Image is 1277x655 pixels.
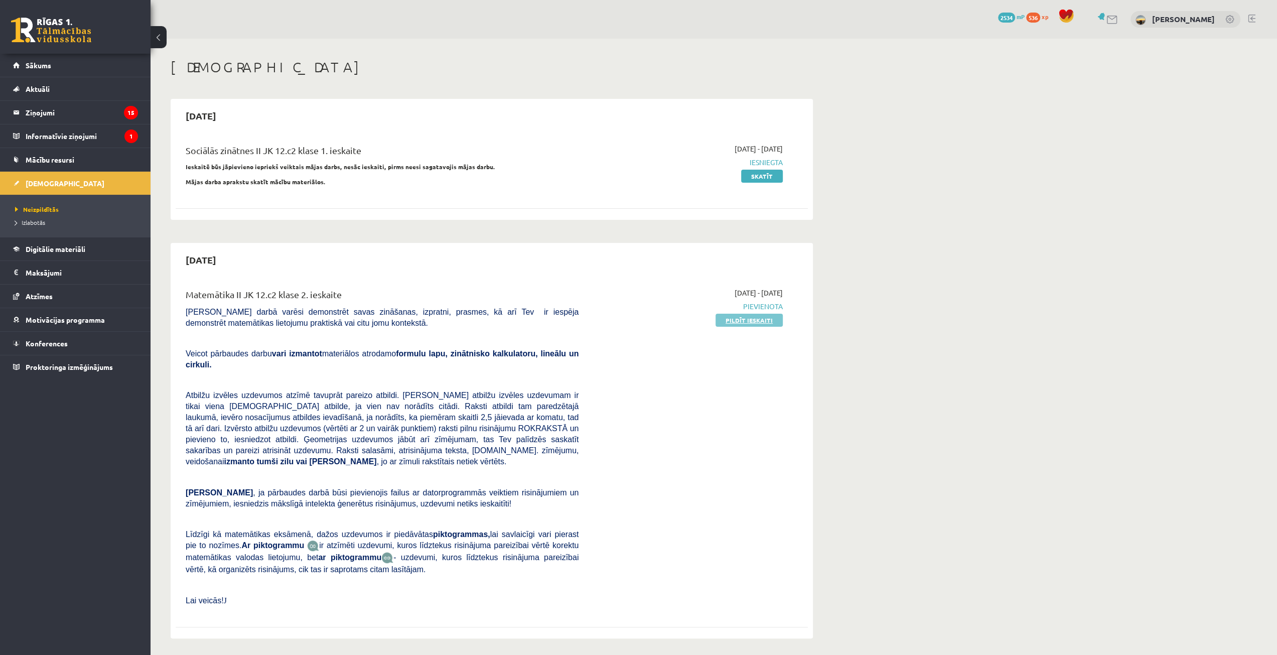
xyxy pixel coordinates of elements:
b: ar piktogrammu [318,553,381,562]
span: Pievienota [594,301,783,312]
img: wKvN42sLe3LLwAAAABJRU5ErkJggg== [381,552,393,564]
span: Veicot pārbaudes darbu materiālos atrodamo [186,349,579,369]
span: [DEMOGRAPHIC_DATA] [26,179,104,188]
span: Izlabotās [15,218,45,226]
a: Maksājumi [13,261,138,284]
span: Mācību resursi [26,155,74,164]
a: Izlabotās [15,218,140,227]
b: Ar piktogrammu [241,541,304,550]
b: vari izmantot [272,349,322,358]
a: Atzīmes [13,285,138,308]
a: Sākums [13,54,138,77]
h2: [DATE] [176,248,226,272]
a: [PERSON_NAME] [1152,14,1215,24]
i: 1 [124,129,138,143]
b: piktogrammas, [433,530,490,539]
span: mP [1017,13,1025,21]
strong: Ieskaitē būs jāpievieno iepriekš veiktais mājas darbs, nesāc ieskaiti, pirms neesi sagatavojis mā... [186,163,495,171]
h1: [DEMOGRAPHIC_DATA] [171,59,813,76]
span: Atzīmes [26,292,53,301]
a: 2534 mP [998,13,1025,21]
span: Aktuāli [26,84,50,93]
span: 2534 [998,13,1015,23]
span: Neizpildītās [15,205,59,213]
span: ir atzīmēti uzdevumi, kuros līdztekus risinājuma pareizībai vērtē korektu matemātikas valodas lie... [186,541,579,562]
span: J [224,596,227,605]
a: Mācību resursi [13,148,138,171]
img: Nellija Pušņakova [1136,15,1146,25]
span: 536 [1026,13,1040,23]
span: Atbilžu izvēles uzdevumos atzīmē tavuprāt pareizo atbildi. [PERSON_NAME] atbilžu izvēles uzdevuma... [186,391,579,466]
a: Informatīvie ziņojumi1 [13,124,138,148]
span: [DATE] - [DATE] [735,144,783,154]
strong: Mājas darba aprakstu skatīt mācību materiālos. [186,178,326,186]
span: Konferences [26,339,68,348]
legend: Maksājumi [26,261,138,284]
span: Iesniegta [594,157,783,168]
a: Aktuāli [13,77,138,100]
span: Sākums [26,61,51,70]
span: [DATE] - [DATE] [735,288,783,298]
div: Matemātika II JK 12.c2 klase 2. ieskaite [186,288,579,306]
i: 15 [124,106,138,119]
b: tumši zilu vai [PERSON_NAME] [256,457,376,466]
a: Rīgas 1. Tālmācības vidusskola [11,18,91,43]
span: xp [1042,13,1048,21]
a: Skatīt [741,170,783,183]
span: Proktoringa izmēģinājums [26,362,113,371]
span: , ja pārbaudes darbā būsi pievienojis failus ar datorprogrammās veiktiem risinājumiem un zīmējumi... [186,488,579,508]
a: Konferences [13,332,138,355]
a: Proktoringa izmēģinājums [13,355,138,378]
a: Motivācijas programma [13,308,138,331]
a: [DEMOGRAPHIC_DATA] [13,172,138,195]
div: Sociālās zinātnes II JK 12.c2 klase 1. ieskaite [186,144,579,162]
h2: [DATE] [176,104,226,127]
a: Ziņojumi15 [13,101,138,124]
legend: Ziņojumi [26,101,138,124]
span: Digitālie materiāli [26,244,85,253]
span: Lai veicās! [186,596,224,605]
img: JfuEzvunn4EvwAAAAASUVORK5CYII= [307,540,319,552]
legend: Informatīvie ziņojumi [26,124,138,148]
span: [PERSON_NAME] [186,488,253,497]
a: Digitālie materiāli [13,237,138,260]
span: Motivācijas programma [26,315,105,324]
b: izmanto [224,457,254,466]
a: Pildīt ieskaiti [716,314,783,327]
a: 536 xp [1026,13,1053,21]
span: Līdzīgi kā matemātikas eksāmenā, dažos uzdevumos ir piedāvātas lai savlaicīgi vari pierast pie to... [186,530,579,550]
span: [PERSON_NAME] darbā varēsi demonstrēt savas zināšanas, izpratni, prasmes, kā arī Tev ir iespēja d... [186,308,579,327]
b: formulu lapu, zinātnisko kalkulatoru, lineālu un cirkuli. [186,349,579,369]
a: Neizpildītās [15,205,140,214]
